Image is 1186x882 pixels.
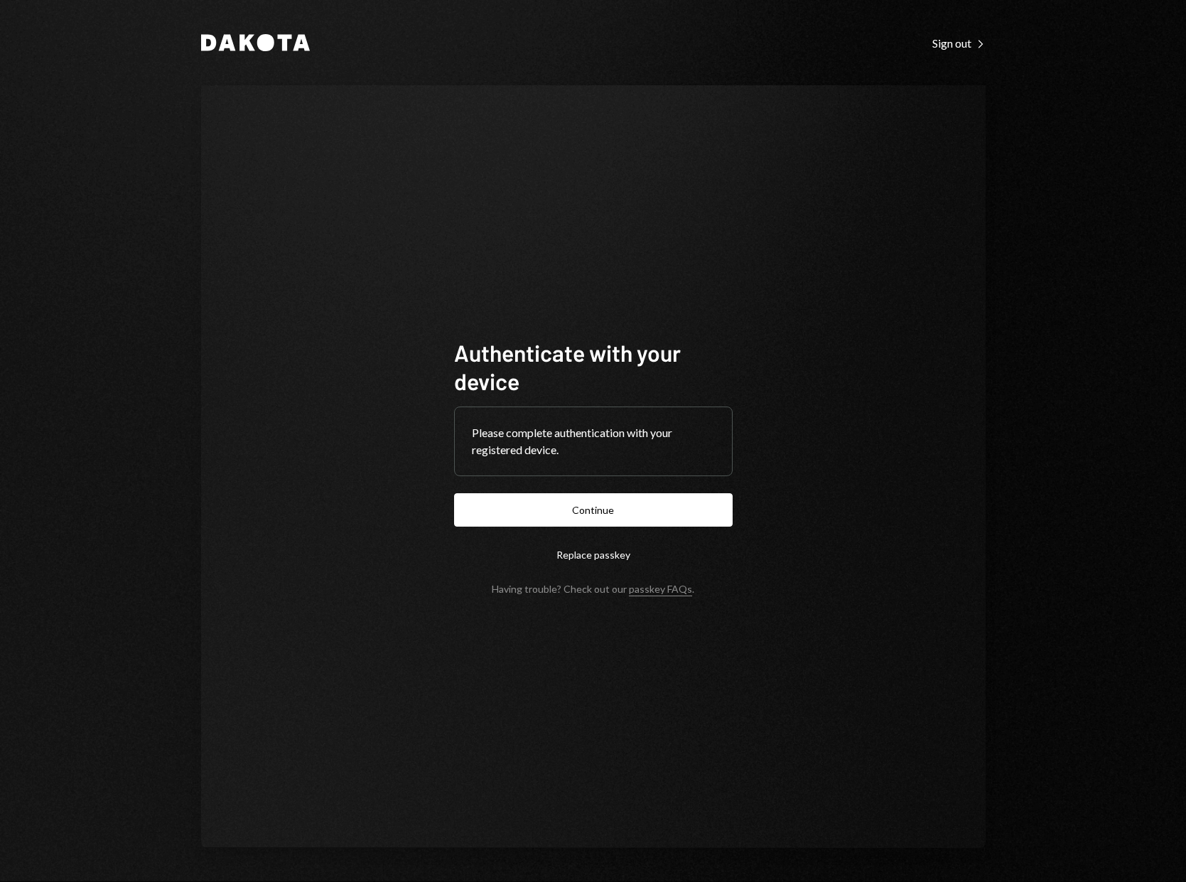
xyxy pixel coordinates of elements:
[629,583,692,596] a: passkey FAQs
[932,35,986,50] a: Sign out
[492,583,694,595] div: Having trouble? Check out our .
[454,538,733,571] button: Replace passkey
[454,338,733,395] h1: Authenticate with your device
[472,424,715,458] div: Please complete authentication with your registered device.
[932,36,986,50] div: Sign out
[454,493,733,527] button: Continue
